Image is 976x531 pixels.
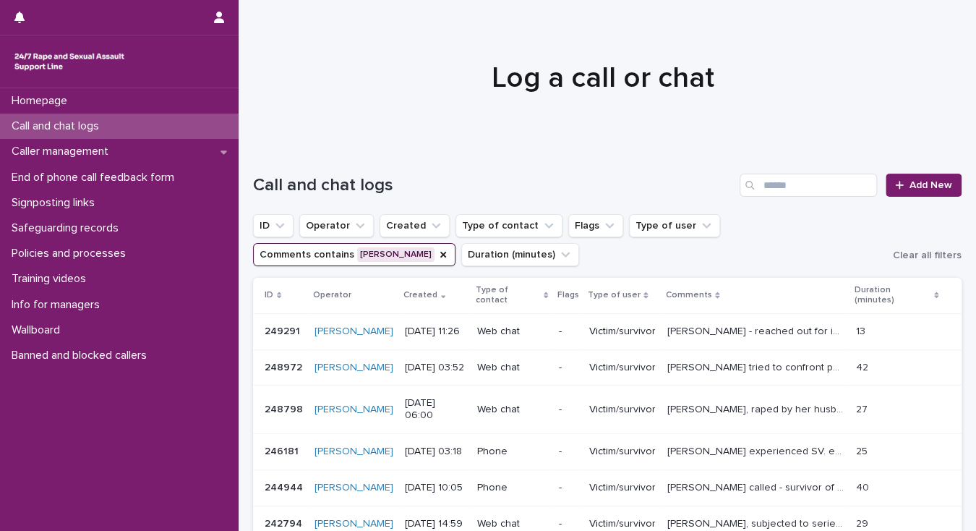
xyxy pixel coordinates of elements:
[476,362,547,374] p: Web chat
[403,287,437,303] p: Created
[886,174,962,197] a: Add New
[313,287,351,303] p: Operator
[588,518,655,530] p: Victim/survivor
[253,175,734,196] h1: Call and chat logs
[667,515,847,530] p: Joey, subjected to series of rapes by male nurse 10 years. Very entangled with birth of her son, ...
[558,326,577,338] p: -
[558,482,577,494] p: -
[12,47,127,76] img: rhQMoQhaT3yELyF149Cw
[253,386,962,434] tr: 248798248798 [PERSON_NAME] [DATE] 06:00Web chat-Victim/survivor[PERSON_NAME], raped by her husban...
[854,282,930,309] p: Duration (minutes)
[253,61,953,95] h1: Log a call or chat
[6,94,79,108] p: Homepage
[314,404,393,416] a: [PERSON_NAME]
[405,362,465,374] p: [DATE] 03:52
[667,323,847,338] p: Joel - reached out for information about his experience with SV by his landlord. Signposted to vi...
[314,482,393,494] a: [PERSON_NAME]
[265,359,305,374] p: 248972
[667,401,847,416] p: Joelia, raped by her husband anally. Talks about coming to the Uk with him, being married with ki...
[909,180,952,190] span: Add New
[476,482,547,494] p: Phone
[6,221,130,235] p: Safeguarding records
[6,171,186,184] p: End of phone call feedback form
[6,298,111,312] p: Info for managers
[6,247,137,260] p: Policies and processes
[893,250,962,260] span: Clear all filters
[405,397,465,422] p: [DATE] 06:00
[568,214,623,237] button: Flags
[6,272,98,286] p: Training videos
[265,479,306,494] p: 244944
[265,323,303,338] p: 249291
[476,446,547,458] p: Phone
[6,323,72,337] p: Wallboard
[314,518,393,530] a: [PERSON_NAME]
[265,287,273,303] p: ID
[558,518,577,530] p: -
[558,362,577,374] p: -
[855,443,870,458] p: 25
[665,287,711,303] p: Comments
[253,470,962,506] tr: 244944244944 [PERSON_NAME] [DATE] 10:05Phone-Victim/survivor[PERSON_NAME] called - survivor of CS...
[253,433,962,470] tr: 246181246181 [PERSON_NAME] [DATE] 03:18Phone-Victim/survivor[PERSON_NAME] experienced SV. explore...
[667,479,847,494] p: Joe called - survivor of CSA growing up. Joe has done a lot of work on herself and not been back ...
[887,245,962,266] button: Clear all filters
[629,214,720,237] button: Type of user
[475,282,540,309] p: Type of contact
[314,446,393,458] a: [PERSON_NAME]
[405,326,465,338] p: [DATE] 11:26
[558,404,577,416] p: -
[557,287,578,303] p: Flags
[405,518,465,530] p: [DATE] 14:59
[558,446,577,458] p: -
[265,401,306,416] p: 248798
[380,214,450,237] button: Created
[476,518,547,530] p: Web chat
[253,313,962,349] tr: 249291249291 [PERSON_NAME] [DATE] 11:26Web chat-Victim/survivor[PERSON_NAME] - reached out for in...
[253,243,455,266] button: Comments
[667,359,847,374] p: Chatter Joelia tried to confront perpetrator yesterday and he recorded her. Shared about the barr...
[588,326,655,338] p: Victim/survivor
[314,326,393,338] a: [PERSON_NAME]
[855,401,870,416] p: 27
[740,174,877,197] input: Search
[6,119,111,133] p: Call and chat logs
[588,362,655,374] p: Victim/survivor
[667,443,847,458] p: Joe experienced SV. explored and validated her feelings.
[253,349,962,386] tr: 248972248972 [PERSON_NAME] [DATE] 03:52Web chat-Victim/survivor[PERSON_NAME] tried to confront pe...
[461,243,579,266] button: Duration (minutes)
[265,443,301,458] p: 246181
[299,214,374,237] button: Operator
[588,482,655,494] p: Victim/survivor
[455,214,562,237] button: Type of contact
[405,482,465,494] p: [DATE] 10:05
[588,446,655,458] p: Victim/survivor
[6,349,158,362] p: Banned and blocked callers
[265,515,305,530] p: 242794
[855,479,871,494] p: 40
[405,446,465,458] p: [DATE] 03:18
[476,326,547,338] p: Web chat
[6,145,120,158] p: Caller management
[6,196,106,210] p: Signposting links
[855,515,870,530] p: 29
[855,359,870,374] p: 42
[314,362,393,374] a: [PERSON_NAME]
[588,404,655,416] p: Victim/survivor
[855,323,868,338] p: 13
[476,404,547,416] p: Web chat
[587,287,640,303] p: Type of user
[253,214,294,237] button: ID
